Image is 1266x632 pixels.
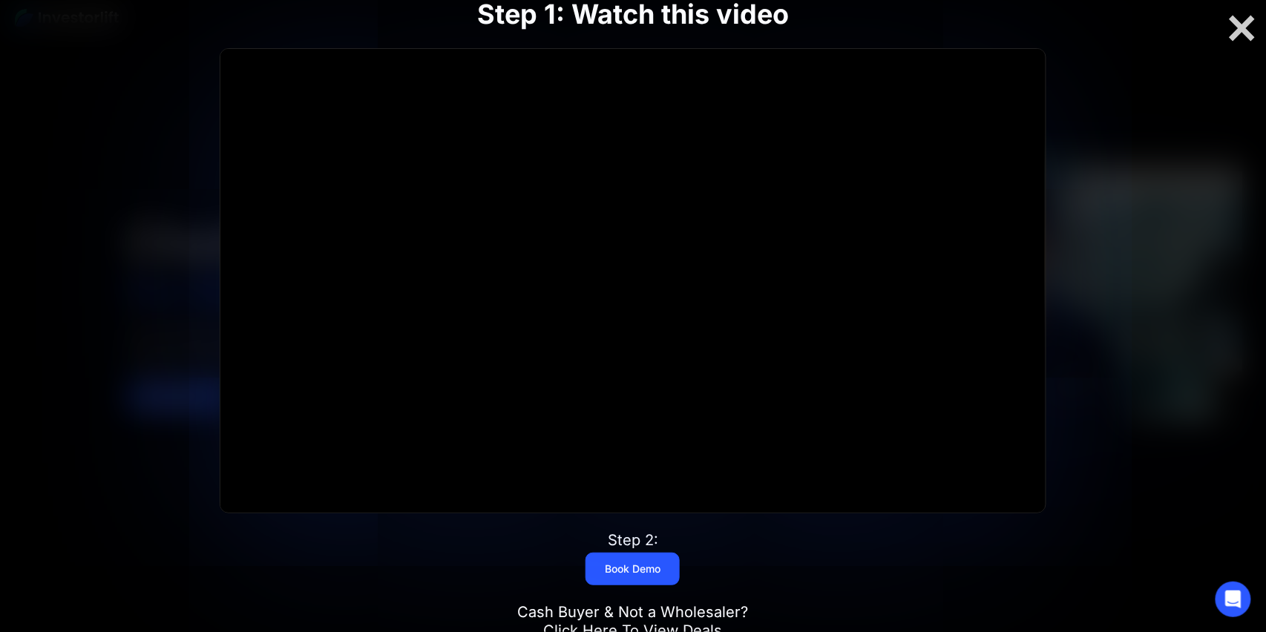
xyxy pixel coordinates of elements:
div: Step 2: [608,531,658,550]
a: Book Demo [586,553,680,585]
div: Open Intercom Messenger [1216,582,1251,617]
